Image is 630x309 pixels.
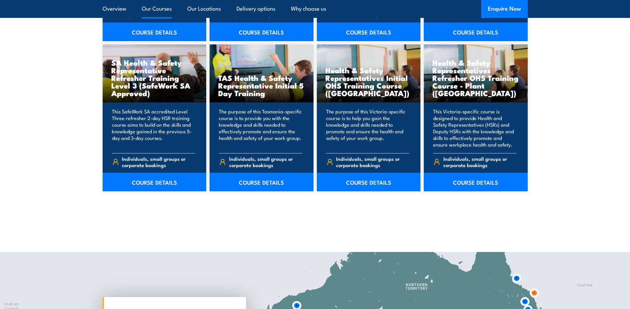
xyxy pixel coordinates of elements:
span: Individuals, small groups or corporate bookings [122,5,195,18]
span: Individuals, small groups or corporate bookings [229,155,302,168]
a: COURSE DETAILS [424,173,528,191]
a: COURSE DETAILS [317,23,421,41]
span: Individuals, small groups or corporate bookings [229,5,302,18]
a: COURSE DETAILS [103,23,207,41]
span: Individuals, small groups or corporate bookings [336,5,409,18]
a: COURSE DETAILS [210,173,314,191]
h3: TAS Health & Safety Representative Initial 5 Day Training [218,74,305,97]
span: Individuals, small groups or corporate bookings [443,155,516,168]
p: The purpose of this Victoria-specific course is to help you gain the knowledge and skills needed ... [326,108,409,148]
span: Individuals, small groups or corporate bookings [122,155,195,168]
span: Individuals, small groups or corporate bookings [443,5,516,18]
p: This SafeWork SA accredited Level Three refresher 2-day HSR training course aims to build on the ... [112,108,195,148]
span: Individuals, small groups or corporate bookings [336,155,409,168]
h3: Health & Safety Representatives Refresher OHS Training Course - Plant ([GEOGRAPHIC_DATA]) [432,59,519,97]
h3: SA Health & Safety Representative Refresher Training Level 3 (SafeWork SA Approved) [111,59,198,97]
p: The purpose of this Tasmania-specific course is to provide you with the knowledge and skills need... [219,108,302,148]
a: COURSE DETAILS [424,23,528,41]
a: COURSE DETAILS [317,173,421,191]
h3: Health & Safety Representatives Initial OHS Training Course ([GEOGRAPHIC_DATA]) [325,66,412,97]
p: This Victoria-specific course is designed to provide Health and Safety Representatives (HSRs) and... [433,108,516,148]
a: COURSE DETAILS [103,173,207,191]
a: COURSE DETAILS [210,23,314,41]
